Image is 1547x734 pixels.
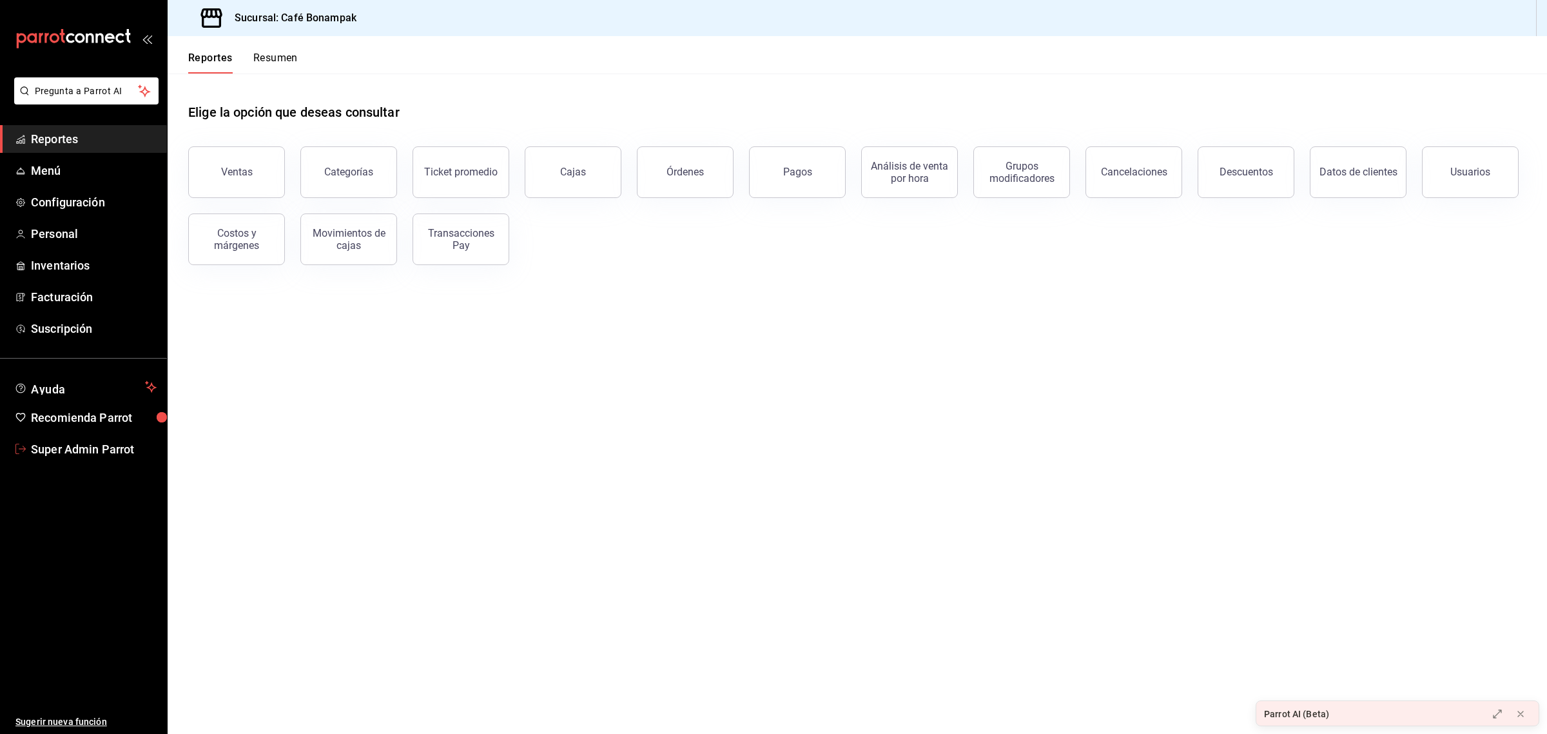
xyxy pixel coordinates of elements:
[973,146,1070,198] button: Grupos modificadores
[31,441,157,458] span: Super Admin Parrot
[870,160,949,184] div: Análisis de venta por hora
[309,227,389,252] div: Movimientos de cajas
[142,34,152,44] button: open_drawer_menu
[982,160,1062,184] div: Grupos modificadores
[1450,166,1490,178] div: Usuarios
[188,103,400,122] h1: Elige la opción que deseas consultar
[560,166,586,178] div: Cajas
[31,257,157,274] span: Inventarios
[31,320,157,337] span: Suscripción
[300,213,397,265] button: Movimientos de cajas
[31,225,157,243] span: Personal
[9,94,159,107] a: Pregunta a Parrot AI
[188,52,298,74] div: navigation tabs
[31,409,157,426] span: Recomienda Parrot
[1101,166,1167,178] div: Cancelaciones
[525,146,621,198] button: Cajas
[1220,166,1273,178] div: Descuentos
[14,77,159,104] button: Pregunta a Parrot AI
[424,166,498,178] div: Ticket promedio
[749,146,846,198] button: Pagos
[188,52,233,74] button: Reportes
[421,227,501,252] div: Transacciones Pay
[1310,146,1406,198] button: Datos de clientes
[188,213,285,265] button: Costos y márgenes
[324,166,373,178] div: Categorías
[197,227,277,252] div: Costos y márgenes
[783,166,812,178] div: Pagos
[188,146,285,198] button: Ventas
[300,146,397,198] button: Categorías
[637,146,734,198] button: Órdenes
[31,288,157,306] span: Facturación
[413,146,509,198] button: Ticket promedio
[221,166,253,178] div: Ventas
[31,130,157,148] span: Reportes
[224,10,356,26] h3: Sucursal: Café Bonampak
[1264,708,1329,721] div: Parrot AI (Beta)
[253,52,298,74] button: Resumen
[413,213,509,265] button: Transacciones Pay
[31,193,157,211] span: Configuración
[31,162,157,179] span: Menú
[861,146,958,198] button: Análisis de venta por hora
[35,84,139,98] span: Pregunta a Parrot AI
[1085,146,1182,198] button: Cancelaciones
[1198,146,1294,198] button: Descuentos
[666,166,704,178] div: Órdenes
[1319,166,1397,178] div: Datos de clientes
[15,715,157,729] span: Sugerir nueva función
[1422,146,1519,198] button: Usuarios
[31,379,140,395] span: Ayuda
